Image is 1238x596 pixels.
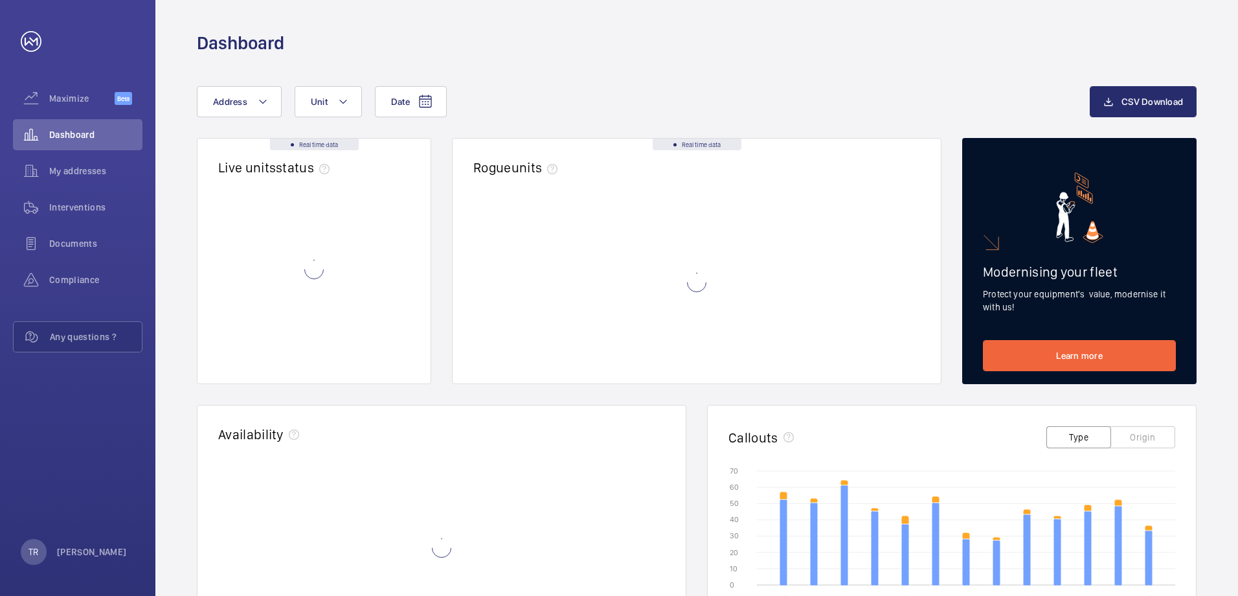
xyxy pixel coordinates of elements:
[730,564,737,573] text: 10
[391,97,410,107] span: Date
[1090,86,1197,117] button: CSV Download
[197,31,284,55] h1: Dashboard
[295,86,362,117] button: Unit
[983,340,1176,371] a: Learn more
[983,288,1176,314] p: Protect your equipment's value, modernise it with us!
[1121,97,1183,107] span: CSV Download
[49,201,142,214] span: Interventions
[728,430,778,446] h2: Callouts
[50,330,142,343] span: Any questions ?
[730,548,738,557] text: 20
[276,159,335,176] span: status
[213,97,247,107] span: Address
[49,128,142,141] span: Dashboard
[1056,172,1103,243] img: marketing-card.svg
[28,545,38,558] p: TR
[730,483,739,492] text: 60
[730,531,739,540] text: 30
[1046,426,1111,448] button: Type
[49,92,115,105] span: Maximize
[311,97,328,107] span: Unit
[270,139,359,150] div: Real time data
[512,159,563,176] span: units
[49,165,142,178] span: My addresses
[653,139,741,150] div: Real time data
[115,92,132,105] span: Beta
[473,159,563,176] h2: Rogue
[49,237,142,250] span: Documents
[375,86,447,117] button: Date
[730,580,734,590] text: 0
[197,86,282,117] button: Address
[730,515,739,524] text: 40
[1110,426,1175,448] button: Origin
[57,545,127,558] p: [PERSON_NAME]
[218,426,284,442] h2: Availability
[218,159,335,176] h2: Live units
[730,466,738,476] text: 70
[730,499,739,508] text: 50
[49,273,142,286] span: Compliance
[983,264,1176,280] h2: Modernising your fleet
